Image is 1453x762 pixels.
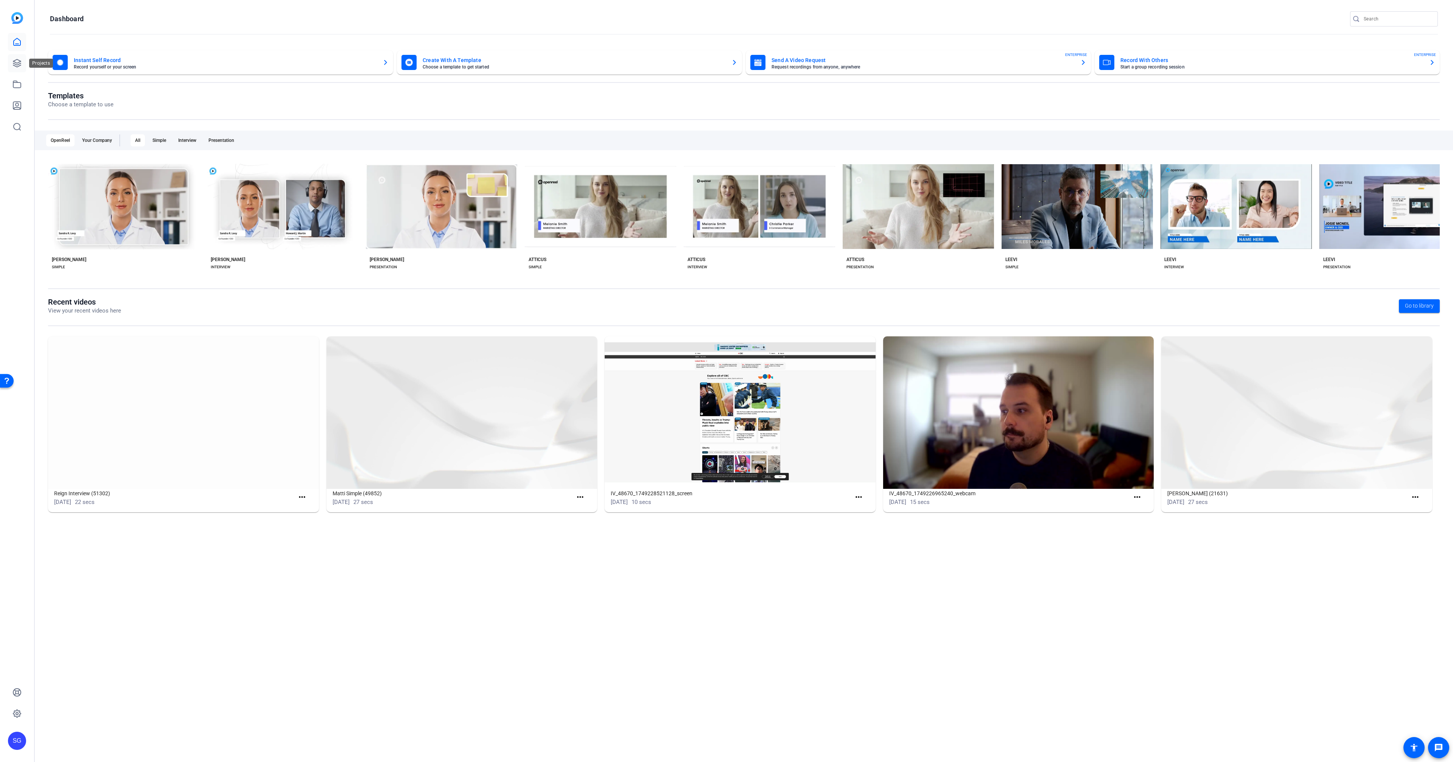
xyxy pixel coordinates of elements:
[1167,499,1184,505] span: [DATE]
[846,264,874,270] div: PRESENTATION
[1411,493,1420,502] mat-icon: more_horiz
[1167,489,1408,498] h1: [PERSON_NAME] (21631)
[1409,743,1419,752] mat-icon: accessibility
[48,91,114,100] h1: Templates
[75,499,95,505] span: 22 secs
[746,50,1091,75] button: Send A Video RequestRequest recordings from anyone, anywhereENTERPRISE
[297,493,307,502] mat-icon: more_horiz
[52,264,65,270] div: SIMPLE
[174,134,201,146] div: Interview
[611,499,628,505] span: [DATE]
[327,336,597,489] img: Matti Simple (49852)
[772,56,1074,65] mat-card-title: Send A Video Request
[333,489,573,498] h1: Matti Simple (49852)
[50,14,84,23] h1: Dashboard
[11,12,23,24] img: blue-gradient.svg
[1120,56,1423,65] mat-card-title: Record With Others
[1164,257,1176,263] div: LEEVI
[1414,52,1436,58] span: ENTERPRISE
[1133,493,1142,502] mat-icon: more_horiz
[1005,257,1017,263] div: LEEVI
[48,297,121,306] h1: Recent videos
[211,257,245,263] div: [PERSON_NAME]
[854,493,863,502] mat-icon: more_horiz
[529,257,546,263] div: ATTICUS
[48,336,319,489] img: Reign Interview (51302)
[370,264,397,270] div: PRESENTATION
[211,264,230,270] div: INTERVIEW
[1188,499,1208,505] span: 27 secs
[48,306,121,315] p: View your recent videos here
[1065,52,1087,58] span: ENTERPRISE
[29,59,53,68] div: Projects
[54,499,71,505] span: [DATE]
[883,336,1154,489] img: IV_48670_1749226965240_webcam
[131,134,145,146] div: All
[204,134,239,146] div: Presentation
[370,257,404,263] div: [PERSON_NAME]
[1120,65,1423,69] mat-card-subtitle: Start a group recording session
[632,499,651,505] span: 10 secs
[54,489,294,498] h1: Reign Interview (51302)
[846,257,864,263] div: ATTICUS
[1164,264,1184,270] div: INTERVIEW
[889,489,1129,498] h1: IV_48670_1749226965240_webcam
[1005,264,1019,270] div: SIMPLE
[611,489,851,498] h1: IV_48670_1749228521128_screen
[1405,302,1434,310] span: Go to library
[353,499,373,505] span: 27 secs
[52,257,86,263] div: [PERSON_NAME]
[1161,336,1432,489] img: Matti Simple (21631)
[423,56,725,65] mat-card-title: Create With A Template
[48,50,393,75] button: Instant Self RecordRecord yourself or your screen
[605,336,876,489] img: IV_48670_1749228521128_screen
[889,499,906,505] span: [DATE]
[1323,257,1335,263] div: LEEVI
[397,50,742,75] button: Create With A TemplateChoose a template to get started
[74,56,376,65] mat-card-title: Instant Self Record
[576,493,585,502] mat-icon: more_horiz
[48,100,114,109] p: Choose a template to use
[1364,14,1432,23] input: Search
[423,65,725,69] mat-card-subtitle: Choose a template to get started
[46,134,75,146] div: OpenReel
[74,65,376,69] mat-card-subtitle: Record yourself or your screen
[333,499,350,505] span: [DATE]
[1095,50,1440,75] button: Record With OthersStart a group recording sessionENTERPRISE
[1434,743,1443,752] mat-icon: message
[8,732,26,750] div: SG
[688,257,705,263] div: ATTICUS
[1323,264,1350,270] div: PRESENTATION
[78,134,117,146] div: Your Company
[529,264,542,270] div: SIMPLE
[910,499,930,505] span: 15 secs
[1399,299,1440,313] a: Go to library
[688,264,707,270] div: INTERVIEW
[772,65,1074,69] mat-card-subtitle: Request recordings from anyone, anywhere
[148,134,171,146] div: Simple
